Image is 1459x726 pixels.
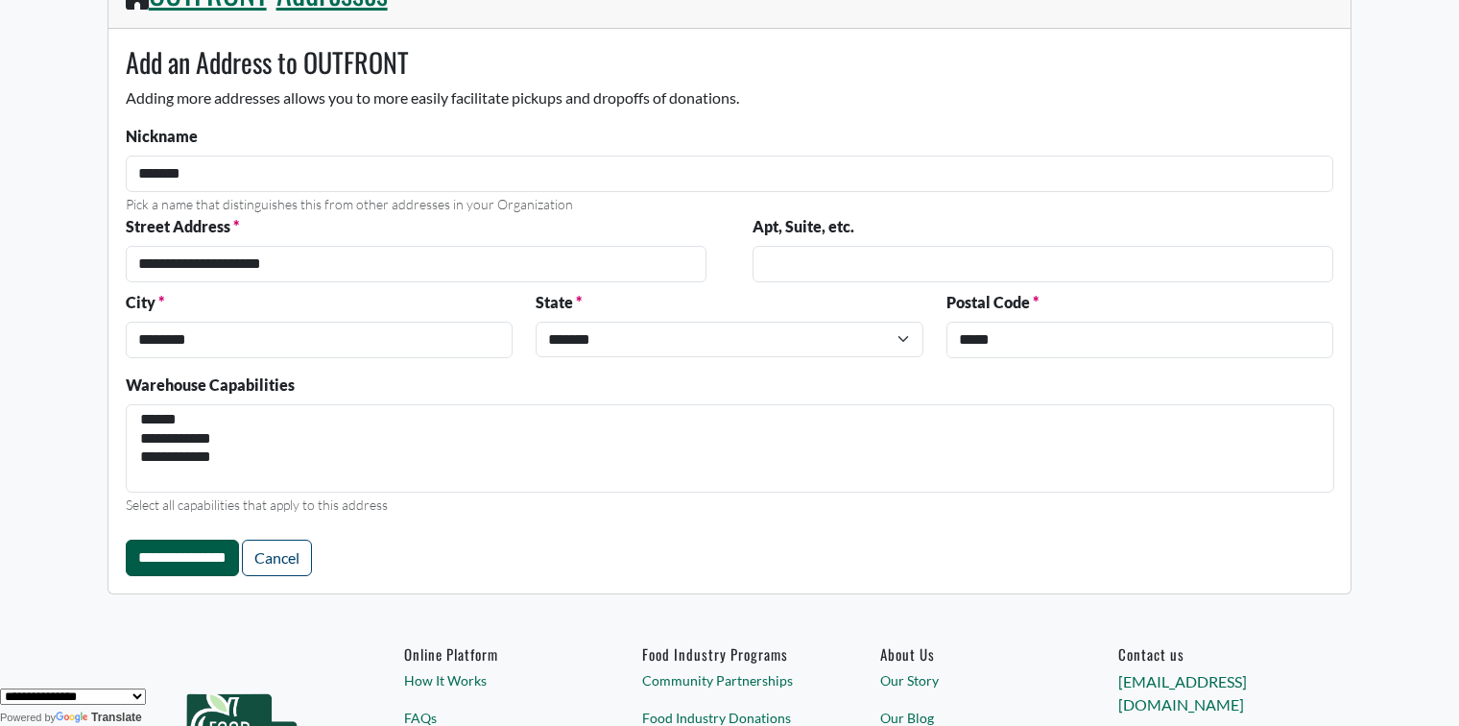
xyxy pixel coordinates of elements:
[1118,645,1294,663] h6: Contact us
[126,215,239,238] label: Street Address
[404,670,580,690] a: How It Works
[126,291,164,314] label: City
[126,46,1334,79] h3: Add an Address to OUTFRONT
[946,291,1039,314] label: Postal Code
[126,196,573,212] small: Pick a name that distinguishes this from other addresses in your Organization
[404,645,580,663] h6: Online Platform
[126,496,388,513] small: Select all capabilities that apply to this address
[880,670,1056,690] a: Our Story
[642,670,818,690] a: Community Partnerships
[753,215,854,238] label: Apt, Suite, etc.
[642,645,818,663] h6: Food Industry Programs
[242,540,312,576] a: Cancel
[536,291,582,314] label: State
[126,125,198,148] label: Nickname
[56,712,91,725] img: Google Translate
[880,645,1056,663] a: About Us
[1118,672,1247,714] a: [EMAIL_ADDRESS][DOMAIN_NAME]
[126,374,295,397] label: Warehouse Capabilities
[56,711,142,724] a: Translate
[126,86,1334,109] p: Adding more addresses allows you to more easily facilitate pickups and dropoffs of donations.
